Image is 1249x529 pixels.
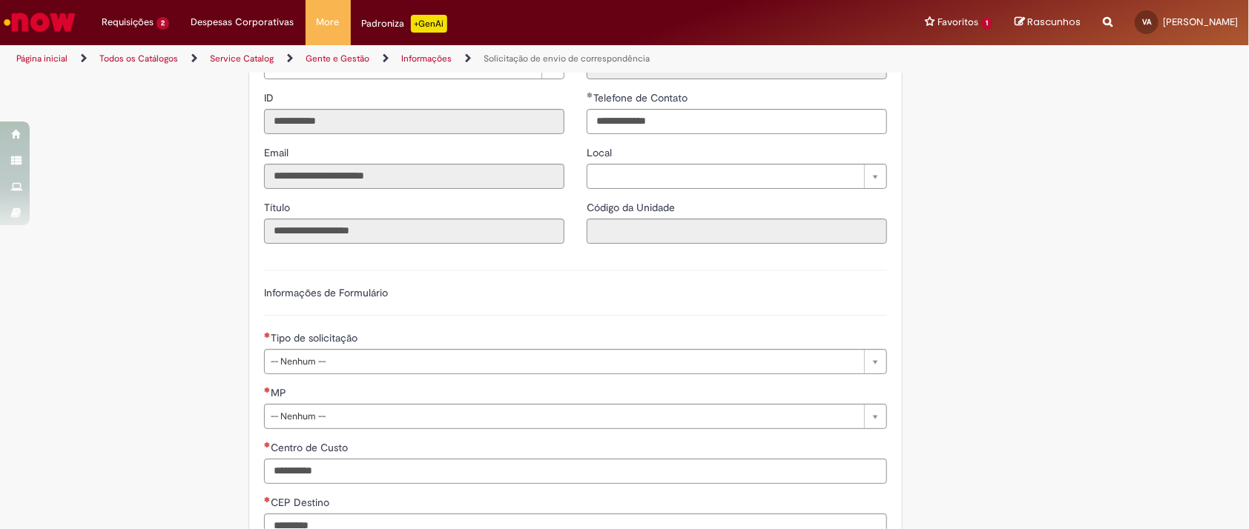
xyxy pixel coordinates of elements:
[271,331,360,345] span: Tipo de solicitação
[264,146,291,159] span: Somente leitura - Email
[156,17,169,30] span: 2
[264,200,293,215] label: Somente leitura - Título
[587,109,887,134] input: Telefone de Contato
[1142,17,1151,27] span: VA
[264,496,271,502] span: Necessários
[271,405,857,428] span: -- Nenhum --
[264,109,564,134] input: ID
[191,15,294,30] span: Despesas Corporativas
[271,386,289,399] span: MP
[587,92,593,98] span: Obrigatório Preenchido
[1027,15,1081,29] span: Rascunhos
[16,53,67,64] a: Página inicial
[264,90,277,105] label: Somente leitura - ID
[102,15,154,30] span: Requisições
[401,53,452,64] a: Informações
[484,53,650,64] a: Solicitação de envio de correspondência
[271,350,857,373] span: -- Nenhum --
[587,146,615,159] span: Local
[210,53,274,64] a: Service Catalog
[981,17,992,30] span: 1
[264,286,388,299] label: Informações de Formulário
[264,387,271,393] span: Necessários
[587,200,678,215] label: Somente leitura - Código da Unidade
[264,442,271,448] span: Necessários
[99,53,178,64] a: Todos os Catálogos
[264,145,291,160] label: Somente leitura - Email
[1,7,78,37] img: ServiceNow
[264,332,271,338] span: Necessários
[587,164,887,189] a: Limpar campo Local
[587,201,678,214] span: Somente leitura - Código da Unidade
[411,15,447,33] p: +GenAi
[264,219,564,244] input: Título
[317,15,340,30] span: More
[264,164,564,189] input: Email
[937,15,978,30] span: Favoritos
[1163,16,1238,28] span: [PERSON_NAME]
[593,91,691,104] span: Telefone de Contato
[306,53,369,64] a: Gente e Gestão
[271,496,332,509] span: CEP Destino
[271,441,351,454] span: Centro de Custo
[362,15,447,33] div: Padroniza
[587,219,887,244] input: Código da Unidade
[11,45,822,73] ul: Trilhas de página
[264,459,887,484] input: Centro de Custo
[1015,16,1081,30] a: Rascunhos
[264,201,293,214] span: Somente leitura - Título
[264,91,277,104] span: Somente leitura - ID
